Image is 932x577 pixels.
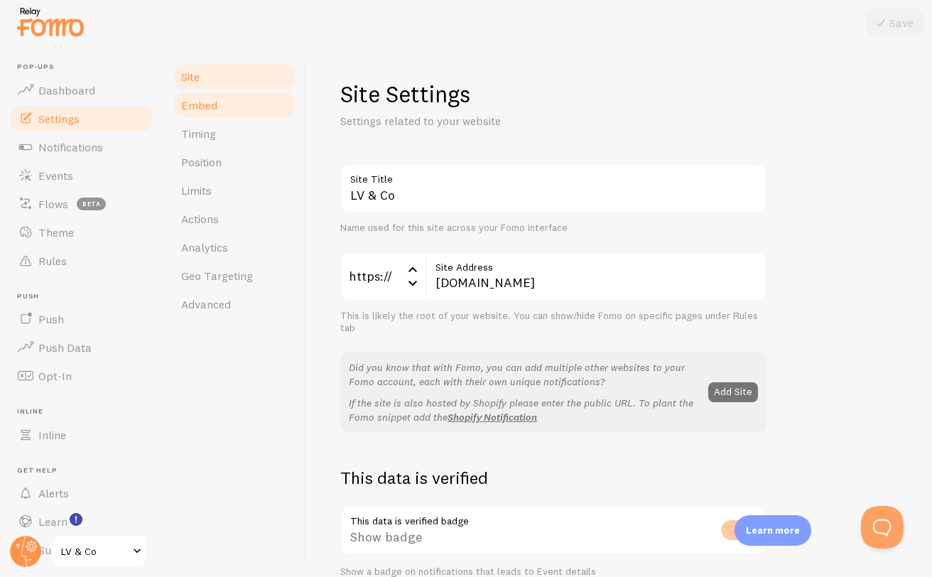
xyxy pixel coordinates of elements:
[15,4,86,40] img: fomo-relay-logo-orange.svg
[38,312,64,326] span: Push
[17,292,155,301] span: Push
[38,486,69,500] span: Alerts
[746,524,800,537] p: Learn more
[51,534,147,568] a: LV & Co
[340,252,426,301] div: https://
[181,155,222,169] span: Position
[173,148,297,176] a: Position
[173,176,297,205] a: Limits
[349,396,700,424] p: If the site is also hosted by Shopify please enter the public URL. To plant the Fomo snippet add the
[9,421,155,449] a: Inline
[38,140,103,154] span: Notifications
[181,126,216,141] span: Timing
[9,247,155,275] a: Rules
[9,104,155,133] a: Settings
[173,290,297,318] a: Advanced
[426,252,766,301] input: myhonestcompany.com
[38,112,80,126] span: Settings
[861,506,904,549] iframe: Help Scout Beacon - Open
[9,333,155,362] a: Push Data
[735,515,811,546] div: Learn more
[9,161,155,190] a: Events
[340,310,766,335] div: This is likely the root of your website. You can show/hide Fomo on specific pages under Rules tab
[173,91,297,119] a: Embed
[9,133,155,161] a: Notifications
[38,254,67,268] span: Rules
[38,514,67,529] span: Learn
[181,212,219,226] span: Actions
[340,113,681,129] p: Settings related to your website
[17,466,155,475] span: Get Help
[9,190,155,218] a: Flows beta
[340,222,766,234] div: Name used for this site across your Fomo interface
[38,369,72,383] span: Opt-In
[38,225,74,239] span: Theme
[9,76,155,104] a: Dashboard
[181,70,200,84] span: Site
[61,543,129,560] span: LV & Co
[38,83,95,97] span: Dashboard
[9,479,155,507] a: Alerts
[173,261,297,290] a: Geo Targeting
[181,297,231,311] span: Advanced
[38,197,68,211] span: Flows
[38,168,73,183] span: Events
[9,362,155,390] a: Opt-In
[38,340,92,355] span: Push Data
[38,428,66,442] span: Inline
[340,80,766,109] h1: Site Settings
[181,240,228,254] span: Analytics
[17,407,155,416] span: Inline
[173,119,297,148] a: Timing
[70,513,82,526] svg: <p>Watch New Feature Tutorials!</p>
[77,198,106,210] span: beta
[340,163,766,188] label: Site Title
[173,233,297,261] a: Analytics
[9,507,155,536] a: Learn
[9,305,155,333] a: Push
[181,183,212,198] span: Limits
[9,218,155,247] a: Theme
[17,63,155,72] span: Pop-ups
[448,411,537,424] a: Shopify Notification
[173,205,297,233] a: Actions
[426,252,766,276] label: Site Address
[181,269,253,283] span: Geo Targeting
[173,63,297,91] a: Site
[340,467,766,489] h2: This data is verified
[708,382,758,402] button: Add Site
[349,360,700,389] p: Did you know that with Fomo, you can add multiple other websites to your Fomo account, each with ...
[181,98,217,112] span: Embed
